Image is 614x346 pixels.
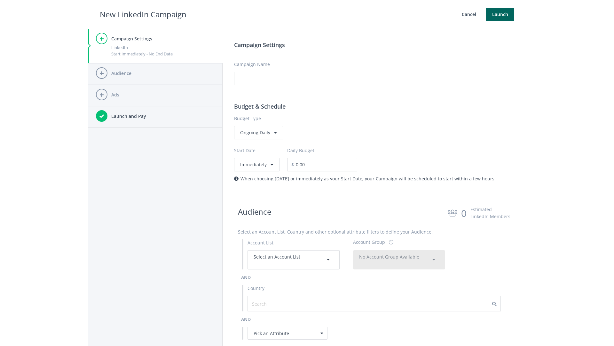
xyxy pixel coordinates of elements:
[254,254,300,260] span: Select an Account List
[238,206,271,221] h2: Audience
[252,300,309,307] input: Search
[234,61,270,68] label: Campaign Name
[486,8,514,21] button: Launch
[248,239,273,246] label: Account List
[234,126,283,139] div: Ongoing Daily
[234,40,514,49] h3: Campaign Settings
[248,327,327,340] div: Pick an Attribute
[238,228,433,235] label: Select an Account List, Country and other optional attribute filters to define your Audience.
[359,253,439,266] div: No Account Group Available
[241,274,251,280] span: and
[111,35,215,42] h4: Campaign Settings
[234,147,287,154] label: Start Date
[234,102,514,111] h3: Budget & Schedule
[111,51,215,57] div: Start Immediately - No End Date
[234,175,514,182] div: When choosing [DATE] or immediately as your Start Date, your Campaign will be scheduled to start ...
[461,206,467,221] div: 0
[111,44,215,51] div: LinkedIn
[254,253,334,266] div: Select an Account List
[470,206,510,220] div: Estimated LinkedIn Members
[111,91,215,98] h4: Ads
[234,158,279,171] button: Immediately
[456,8,482,21] button: Cancel
[111,113,215,120] h4: Launch and Pay
[287,158,294,171] span: $
[111,70,215,77] h4: Audience
[359,254,419,260] span: No Account Group Available
[234,115,514,122] label: Budget Type
[248,285,264,292] label: Country
[353,239,385,246] div: Account Group
[287,147,314,154] label: Daily Budget
[100,8,186,21] h2: New LinkedIn Campaign
[241,316,251,322] span: and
